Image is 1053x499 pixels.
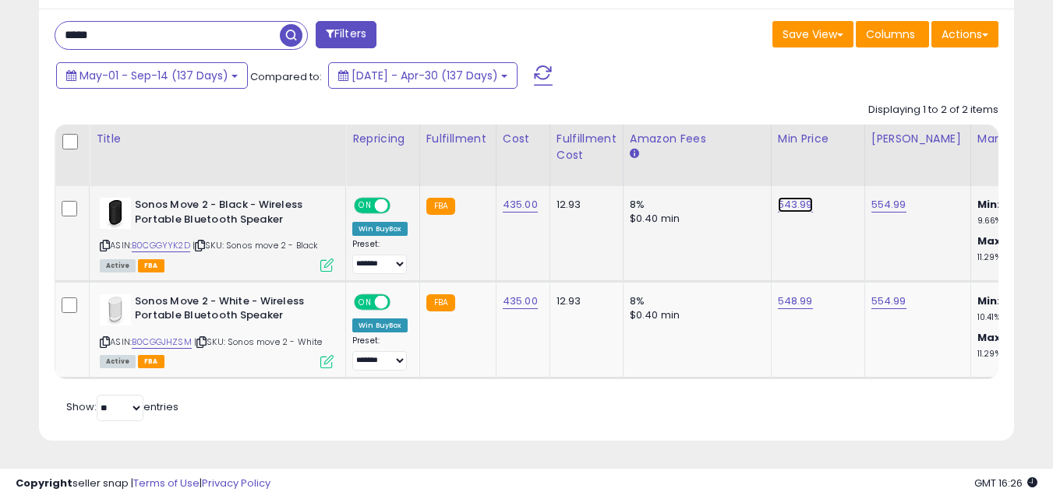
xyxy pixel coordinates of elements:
span: FBA [138,259,164,272]
b: Min: [977,197,1001,212]
b: Max: [977,234,1005,248]
b: Max: [977,330,1005,345]
div: Amazon Fees [630,131,765,147]
div: 8% [630,198,759,212]
b: Sonos Move 2 - Black - Wireless Portable Bluetooth Speaker [135,198,324,230]
div: 12.93 [557,198,611,212]
button: Columns [856,21,929,47]
b: Sonos Move 2 - White - Wireless Portable Bluetooth Speaker [135,294,324,327]
span: All listings currently available for purchase on Amazon [100,259,136,272]
small: Amazon Fees. [630,147,639,161]
div: Preset: [352,336,408,371]
span: OFF [388,295,413,308]
b: Min: [977,293,1001,308]
a: Terms of Use [133,476,200,490]
span: May-01 - Sep-14 (137 Days) [80,68,228,83]
span: [DATE] - Apr-30 (137 Days) [352,68,498,83]
span: Compared to: [250,69,322,84]
small: FBA [426,294,455,311]
div: Fulfillment [426,131,489,147]
div: Repricing [352,131,413,147]
span: 2025-09-15 16:26 GMT [974,476,1037,490]
img: 31VS37ALLmL._SL40_.jpg [100,294,131,325]
button: Filters [316,21,376,48]
a: 435.00 [503,293,538,309]
div: Win BuyBox [352,318,408,332]
span: Show: entries [66,399,178,414]
div: 12.93 [557,294,611,308]
a: 435.00 [503,197,538,213]
div: [PERSON_NAME] [871,131,964,147]
div: Preset: [352,239,408,274]
div: ASIN: [100,198,334,270]
div: Min Price [778,131,858,147]
span: | SKU: Sonos move 2 - White [194,336,323,348]
span: Columns [866,26,915,42]
div: Title [96,131,339,147]
a: 548.99 [778,293,813,309]
button: May-01 - Sep-14 (137 Days) [56,62,248,89]
a: 554.99 [871,293,906,309]
a: Privacy Policy [202,476,270,490]
a: 543.99 [778,197,813,213]
small: FBA [426,198,455,215]
div: ASIN: [100,294,334,367]
a: 554.99 [871,197,906,213]
div: Cost [503,131,543,147]
span: | SKU: Sonos move 2 - Black [193,239,319,251]
div: $0.40 min [630,308,759,322]
div: $0.40 min [630,212,759,226]
button: [DATE] - Apr-30 (137 Days) [328,62,518,89]
div: Fulfillment Cost [557,131,617,163]
img: 21GUOlZBGHL._SL40_.jpg [100,198,131,229]
div: 8% [630,294,759,308]
div: Displaying 1 to 2 of 2 items [868,103,998,118]
strong: Copyright [16,476,72,490]
span: All listings currently available for purchase on Amazon [100,355,136,368]
span: OFF [388,199,413,213]
button: Actions [931,21,998,47]
div: seller snap | | [16,476,270,491]
button: Save View [772,21,853,47]
div: Win BuyBox [352,222,408,236]
span: FBA [138,355,164,368]
a: B0CGGYYK2D [132,239,190,252]
a: B0CGGJHZSM [132,336,192,349]
span: ON [355,295,375,308]
span: ON [355,199,375,213]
